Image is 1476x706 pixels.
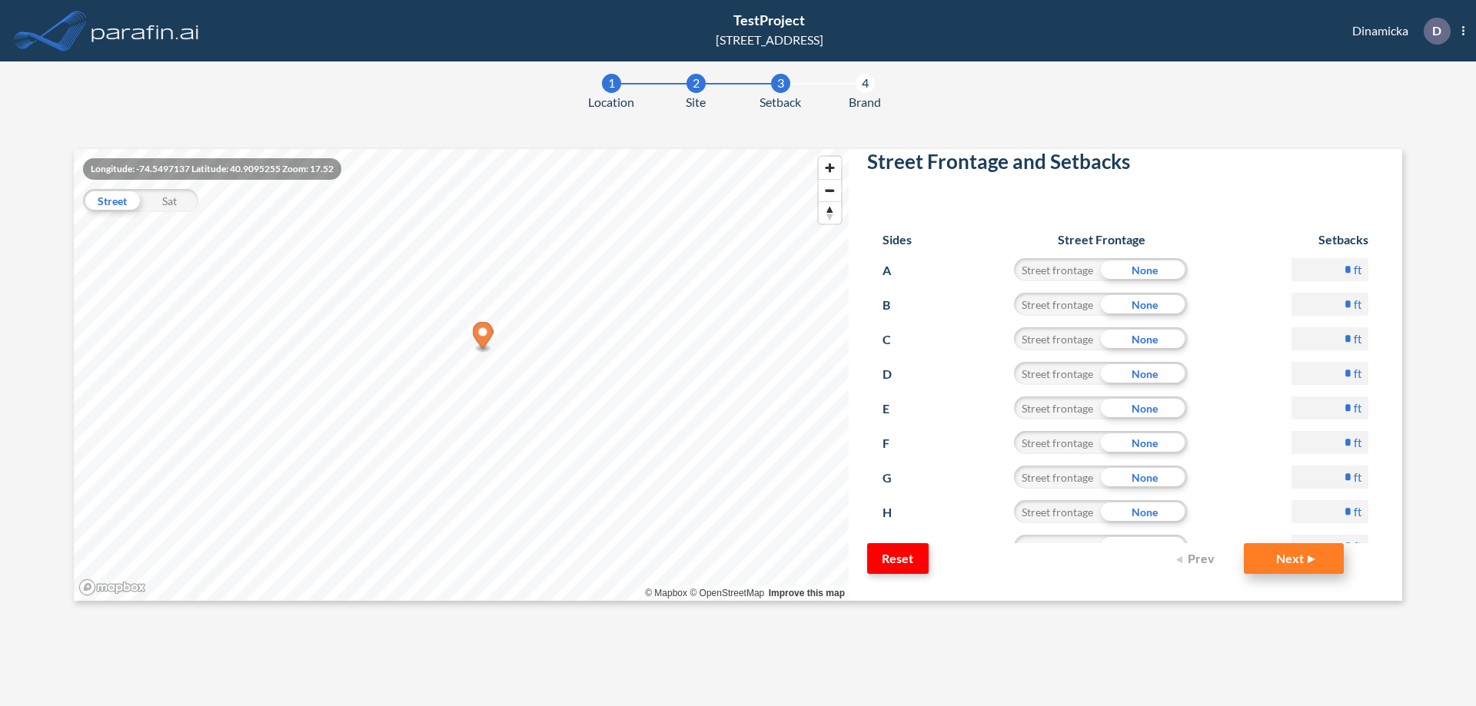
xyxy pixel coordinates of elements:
[1354,366,1362,381] label: ft
[1329,18,1464,45] div: Dinamicka
[1101,293,1188,316] div: None
[1354,400,1362,416] label: ft
[771,74,790,93] div: 3
[1101,466,1188,489] div: None
[1014,535,1101,558] div: Street frontage
[1354,469,1362,485] label: ft
[883,293,911,317] p: B
[883,258,911,283] p: A
[588,93,634,111] span: Location
[883,327,911,352] p: C
[769,588,845,598] a: Improve this map
[83,158,341,180] div: Longitude: -74.5497137 Latitude: 40.9095255 Zoom: 17.52
[733,12,805,28] span: TestProject
[1014,466,1101,489] div: Street frontage
[883,535,911,559] p: I
[1014,362,1101,385] div: Street frontage
[1101,431,1188,454] div: None
[819,157,841,179] button: Zoom in
[1354,297,1362,312] label: ft
[1354,435,1362,450] label: ft
[819,202,841,224] span: Reset bearing to north
[1014,431,1101,454] div: Street frontage
[1014,396,1101,419] div: Street frontage
[1101,396,1188,419] div: None
[883,396,911,421] p: E
[883,232,912,247] h6: Sides
[74,149,849,601] canvas: Map
[602,74,621,93] div: 1
[645,588,687,598] a: Mapbox
[819,180,841,201] span: Zoom out
[1014,327,1101,350] div: Street frontage
[883,466,911,490] p: G
[1014,258,1101,281] div: Street frontage
[819,179,841,201] button: Zoom out
[1354,504,1362,519] label: ft
[883,500,911,525] p: H
[867,150,1384,180] h2: Street Frontage and Setbacks
[1167,543,1228,574] button: Prev
[1101,500,1188,523] div: None
[1101,327,1188,350] div: None
[883,431,911,456] p: F
[1354,262,1362,277] label: ft
[760,93,801,111] span: Setback
[1101,535,1188,558] div: None
[1101,362,1188,385] div: None
[473,322,494,353] div: Map marker
[690,588,764,598] a: OpenStreetMap
[1354,331,1362,346] label: ft
[867,543,929,574] button: Reset
[88,15,202,46] img: logo
[1014,500,1101,523] div: Street frontage
[1432,24,1441,38] p: D
[1014,293,1101,316] div: Street frontage
[819,201,841,224] button: Reset bearing to north
[78,578,146,596] a: Mapbox homepage
[1244,543,1344,574] button: Next
[1291,232,1368,247] h6: Setbacks
[856,74,875,93] div: 4
[849,93,881,111] span: Brand
[999,232,1203,247] h6: Street Frontage
[883,362,911,386] p: D
[686,74,706,93] div: 2
[716,31,823,49] div: [STREET_ADDRESS]
[686,93,706,111] span: Site
[1354,539,1362,554] label: ft
[83,189,141,212] div: Street
[141,189,198,212] div: Sat
[1101,258,1188,281] div: None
